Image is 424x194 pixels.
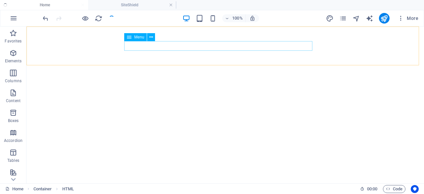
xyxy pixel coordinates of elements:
[88,1,176,9] h4: SiteShield
[7,158,19,163] p: Tables
[4,138,23,143] p: Accordion
[411,185,419,193] button: Usercentrics
[222,14,246,22] button: 100%
[352,14,360,22] button: navigator
[33,185,52,193] span: Click to select. Double-click to edit
[380,15,388,22] i: Publish
[367,185,377,193] span: 00 00
[134,35,144,39] span: Menu
[62,185,74,193] span: Click to select. Double-click to edit
[232,14,243,22] h6: 100%
[339,14,347,22] button: pages
[386,185,402,193] span: Code
[339,15,347,22] i: Pages (Ctrl+Alt+S)
[8,118,19,123] p: Boxes
[379,13,390,24] button: publish
[383,185,405,193] button: Code
[397,15,418,22] span: More
[6,98,21,103] p: Content
[94,14,102,22] button: reload
[95,15,102,22] i: Reload page
[249,15,255,21] i: On resize automatically adjust zoom level to fit chosen device.
[326,14,334,22] button: design
[360,185,378,193] h6: Session time
[5,38,22,44] p: Favorites
[326,15,334,22] i: Design (Ctrl+Alt+Y)
[41,14,49,22] button: undo
[366,14,374,22] button: text_generator
[33,185,74,193] nav: breadcrumb
[372,186,373,191] span: :
[395,13,421,24] button: More
[5,78,22,84] p: Columns
[5,185,24,193] a: Click to cancel selection. Double-click to open Pages
[366,15,373,22] i: AI Writer
[5,58,22,64] p: Elements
